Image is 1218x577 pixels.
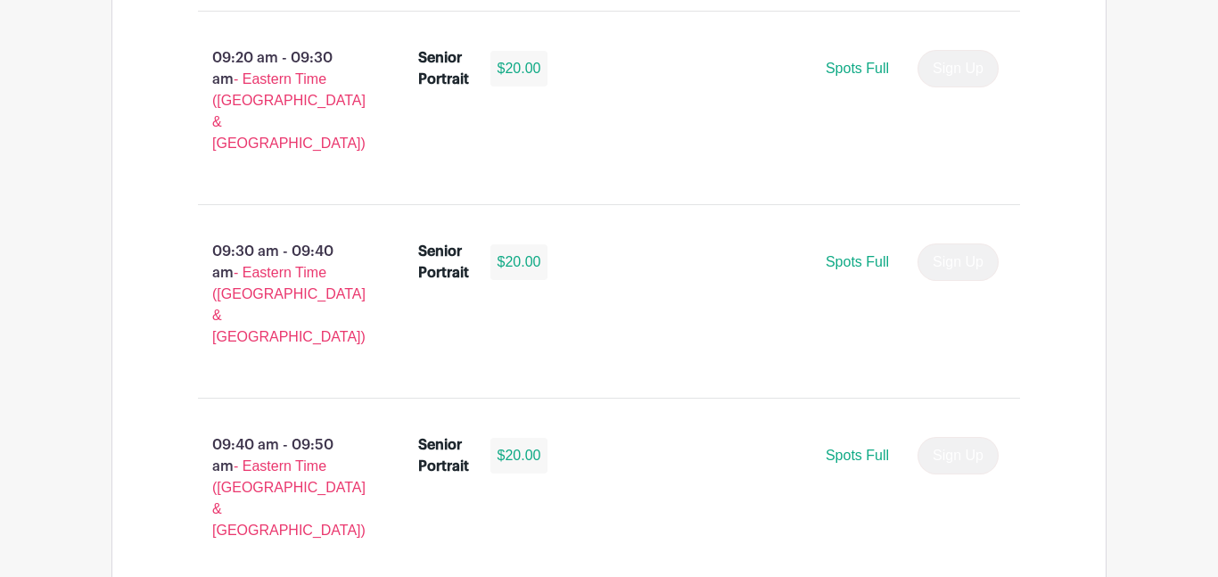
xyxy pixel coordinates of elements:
p: 09:20 am - 09:30 am [169,40,390,161]
div: Senior Portrait [418,241,469,284]
div: Senior Portrait [418,47,469,90]
p: 09:30 am - 09:40 am [169,234,390,355]
span: Spots Full [826,448,889,463]
span: Spots Full [826,254,889,269]
div: $20.00 [490,51,548,87]
div: Senior Portrait [418,434,469,477]
div: $20.00 [490,438,548,474]
span: - Eastern Time ([GEOGRAPHIC_DATA] & [GEOGRAPHIC_DATA]) [212,71,366,151]
span: - Eastern Time ([GEOGRAPHIC_DATA] & [GEOGRAPHIC_DATA]) [212,458,366,538]
p: 09:40 am - 09:50 am [169,427,390,548]
span: - Eastern Time ([GEOGRAPHIC_DATA] & [GEOGRAPHIC_DATA]) [212,265,366,344]
span: Spots Full [826,61,889,76]
div: $20.00 [490,244,548,280]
